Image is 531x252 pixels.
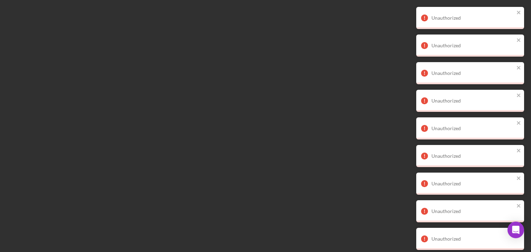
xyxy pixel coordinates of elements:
[431,15,514,21] div: Unauthorized
[516,37,521,44] button: close
[431,209,514,214] div: Unauthorized
[516,65,521,71] button: close
[431,153,514,159] div: Unauthorized
[507,222,524,238] div: Open Intercom Messenger
[516,93,521,99] button: close
[516,148,521,154] button: close
[516,10,521,16] button: close
[431,43,514,48] div: Unauthorized
[516,203,521,210] button: close
[431,98,514,104] div: Unauthorized
[431,236,514,242] div: Unauthorized
[516,120,521,127] button: close
[431,181,514,186] div: Unauthorized
[431,126,514,131] div: Unauthorized
[516,175,521,182] button: close
[431,70,514,76] div: Unauthorized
